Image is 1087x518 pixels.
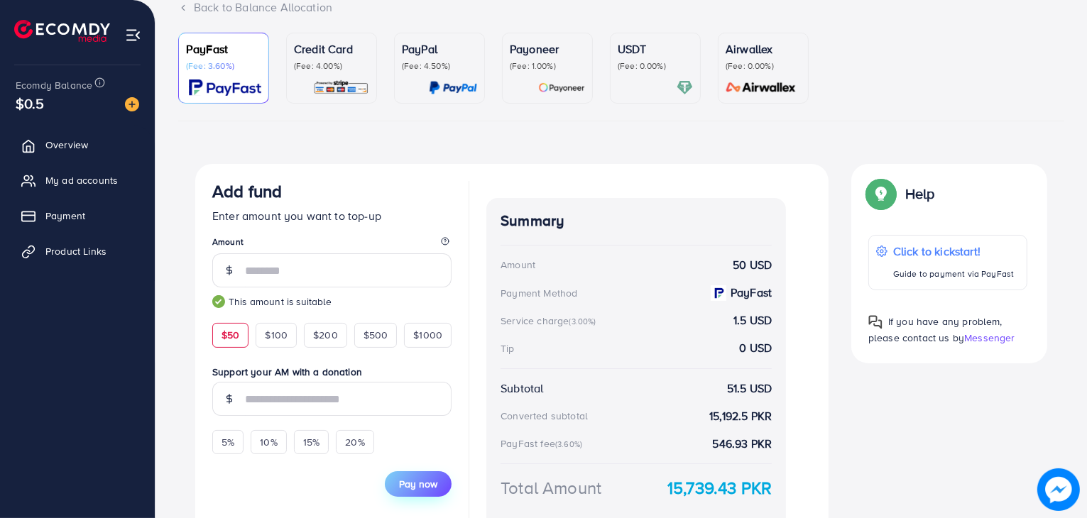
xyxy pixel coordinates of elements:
[186,60,261,72] p: (Fee: 3.60%)
[399,477,437,491] span: Pay now
[868,181,894,206] img: Popup guide
[212,236,452,253] legend: Amount
[893,243,1014,260] p: Click to kickstart!
[11,237,144,265] a: Product Links
[313,79,369,96] img: card
[294,60,369,72] p: (Fee: 4.00%)
[402,60,477,72] p: (Fee: 4.50%)
[385,471,452,497] button: Pay now
[905,185,935,202] p: Help
[303,435,319,449] span: 15%
[501,341,514,356] div: Tip
[501,475,601,500] div: Total Amount
[964,331,1015,345] span: Messenger
[569,316,596,327] small: (3.00%)
[721,79,801,96] img: card
[45,209,85,223] span: Payment
[538,79,585,96] img: card
[11,166,144,194] a: My ad accounts
[893,265,1014,282] p: Guide to payment via PayFast
[212,181,282,202] h3: Add fund
[501,409,588,423] div: Converted subtotal
[212,365,452,379] label: Support your AM with a donation
[212,294,452,309] small: This amount is suitable
[501,436,586,451] div: PayFast fee
[709,408,772,424] strong: 15,192.5 PKR
[45,173,118,187] span: My ad accounts
[667,475,772,500] strong: 15,739.43 PKR
[364,328,388,342] span: $500
[14,20,110,42] img: logo
[726,40,801,57] p: Airwallex
[11,202,144,230] a: Payment
[125,97,139,111] img: image
[510,40,585,57] p: Payoneer
[501,314,600,328] div: Service charge
[711,285,726,301] img: payment
[212,295,225,308] img: guide
[16,93,45,114] span: $0.5
[313,328,338,342] span: $200
[501,258,535,272] div: Amount
[212,207,452,224] p: Enter amount you want to top-up
[555,439,582,450] small: (3.60%)
[11,131,144,159] a: Overview
[45,244,106,258] span: Product Links
[501,212,772,230] h4: Summary
[733,257,772,273] strong: 50 USD
[16,78,92,92] span: Ecomdy Balance
[868,314,1003,345] span: If you have any problem, please contact us by
[222,328,239,342] span: $50
[294,40,369,57] p: Credit Card
[402,40,477,57] p: PayPal
[677,79,693,96] img: card
[413,328,442,342] span: $1000
[731,285,772,301] strong: PayFast
[501,286,577,300] div: Payment Method
[739,340,772,356] strong: 0 USD
[125,27,141,43] img: menu
[733,312,772,329] strong: 1.5 USD
[222,435,234,449] span: 5%
[1039,470,1078,509] img: image
[510,60,585,72] p: (Fee: 1.00%)
[345,435,364,449] span: 20%
[618,40,693,57] p: USDT
[713,436,772,452] strong: 546.93 PKR
[429,79,477,96] img: card
[868,315,883,329] img: Popup guide
[45,138,88,152] span: Overview
[265,328,288,342] span: $100
[189,79,261,96] img: card
[726,60,801,72] p: (Fee: 0.00%)
[186,40,261,57] p: PayFast
[501,380,543,397] div: Subtotal
[260,435,277,449] span: 10%
[618,60,693,72] p: (Fee: 0.00%)
[727,380,772,397] strong: 51.5 USD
